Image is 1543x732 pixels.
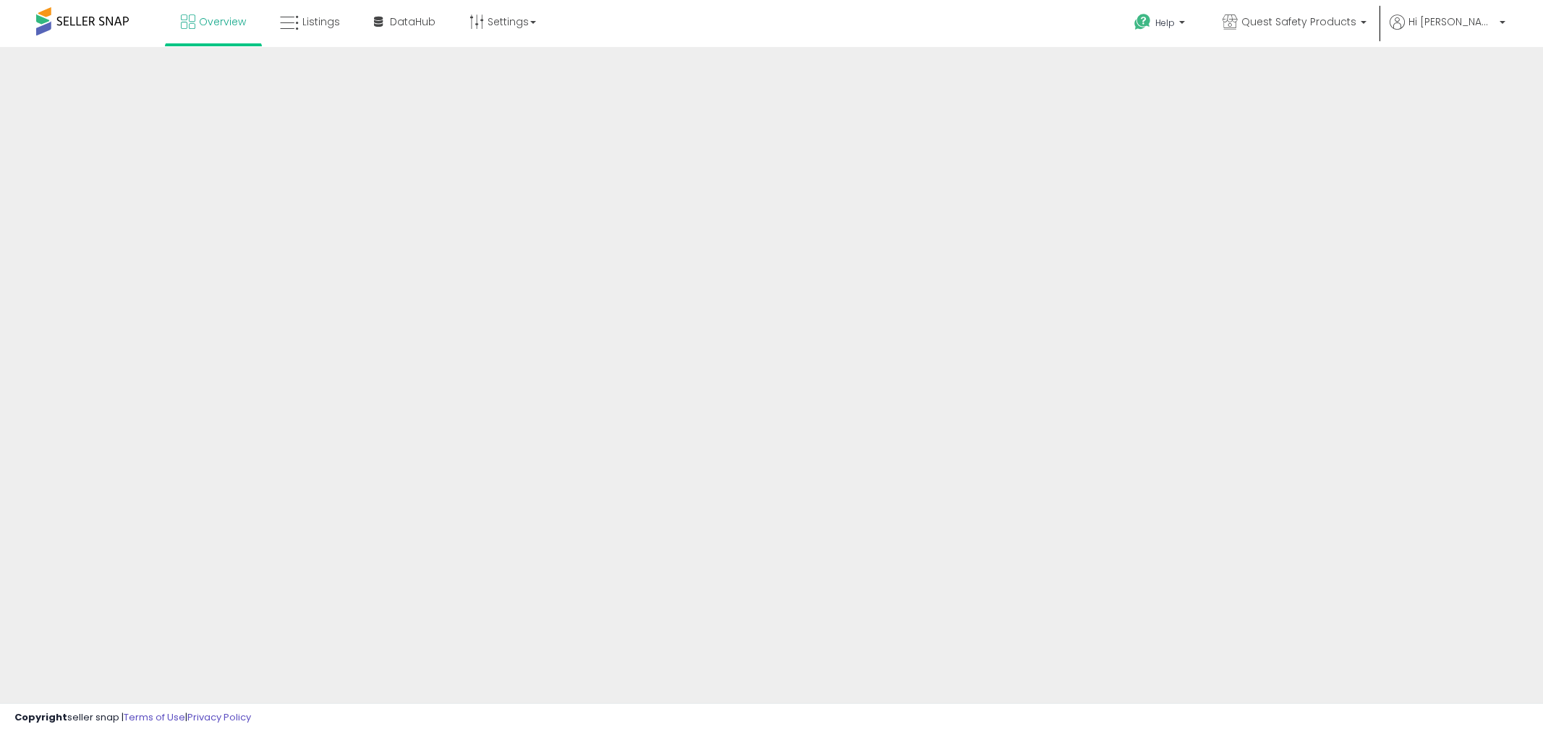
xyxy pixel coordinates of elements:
[302,14,340,29] span: Listings
[390,14,435,29] span: DataHub
[199,14,246,29] span: Overview
[1390,14,1505,47] a: Hi [PERSON_NAME]
[1241,14,1356,29] span: Quest Safety Products
[1123,2,1199,47] a: Help
[1155,17,1175,29] span: Help
[1134,13,1152,31] i: Get Help
[1408,14,1495,29] span: Hi [PERSON_NAME]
